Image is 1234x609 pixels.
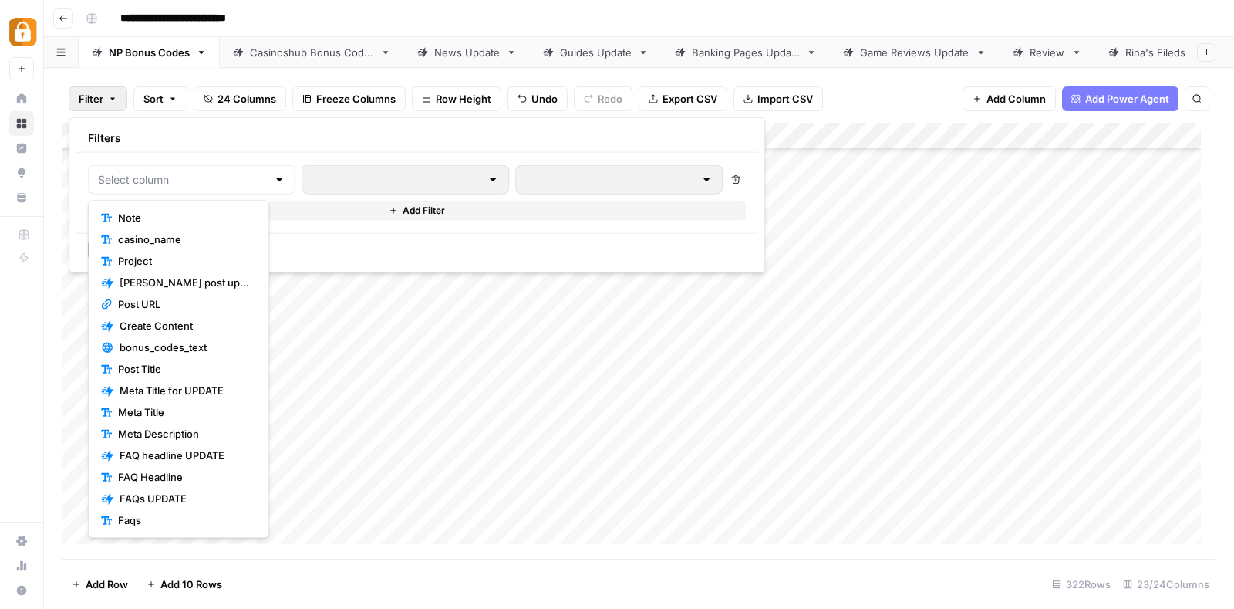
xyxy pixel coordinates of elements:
[120,318,250,333] span: Create Content
[9,111,34,136] a: Browse
[118,232,250,247] span: casino_name
[531,91,558,107] span: Undo
[404,37,530,68] a: News Update
[663,91,717,107] span: Export CSV
[88,201,746,221] button: Add Filter
[86,577,128,592] span: Add Row
[120,340,250,355] span: bonus_codes_text
[69,86,127,111] button: Filter
[436,91,491,107] span: Row Height
[118,404,250,420] span: Meta Title
[137,572,231,597] button: Add 10 Rows
[403,204,445,218] span: Add Filter
[79,91,103,107] span: Filter
[250,45,374,60] div: Casinoshub Bonus Codes
[118,361,250,377] span: Post Title
[194,86,286,111] button: 24 Columns
[292,86,406,111] button: Freeze Columns
[412,86,501,111] button: Row Height
[9,185,34,210] a: Your Data
[733,86,823,111] button: Import CSV
[560,45,632,60] div: Guides Update
[217,91,276,107] span: 24 Columns
[62,572,137,597] button: Add Row
[9,18,37,46] img: Adzz Logo
[692,45,800,60] div: Banking Pages Update
[9,553,34,578] a: Usage
[76,124,758,153] div: Filters
[9,161,34,185] a: Opportunities
[118,210,250,225] span: Note
[118,296,250,312] span: Post URL
[118,513,250,528] span: Faqs
[98,172,267,188] input: Select column
[9,12,34,51] button: Workspace: Adzz
[1062,86,1178,111] button: Add Power Agent
[9,578,34,603] button: Help + Support
[1046,572,1117,597] div: 322 Rows
[1085,91,1169,107] span: Add Power Agent
[133,86,187,111] button: Sort
[860,45,969,60] div: Game Reviews Update
[574,86,632,111] button: Redo
[963,86,1056,111] button: Add Column
[757,91,813,107] span: Import CSV
[1117,572,1215,597] div: 23/24 Columns
[118,426,250,442] span: Meta Description
[830,37,1000,68] a: Game Reviews Update
[9,136,34,161] a: Insights
[662,37,830,68] a: Banking Pages Update
[316,91,396,107] span: Freeze Columns
[9,86,34,111] a: Home
[109,45,190,60] div: NP Bonus Codes
[69,117,765,273] div: Filter
[120,491,250,506] span: FAQs UPDATE
[1000,37,1095,68] a: Review
[986,91,1046,107] span: Add Column
[120,448,250,463] span: FAQ headline UPDATE
[118,469,250,485] span: FAQ Headline
[507,86,568,111] button: Undo
[120,383,250,398] span: Meta Title for UPDATE
[118,253,250,269] span: Project
[120,275,250,290] span: [PERSON_NAME] post updater
[530,37,662,68] a: Guides Update
[160,577,222,592] span: Add 10 Rows
[79,37,220,68] a: NP Bonus Codes
[1030,45,1065,60] div: Review
[639,86,727,111] button: Export CSV
[143,91,164,107] span: Sort
[9,529,34,553] a: Settings
[434,45,500,60] div: News Update
[598,91,622,107] span: Redo
[220,37,404,68] a: Casinoshub Bonus Codes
